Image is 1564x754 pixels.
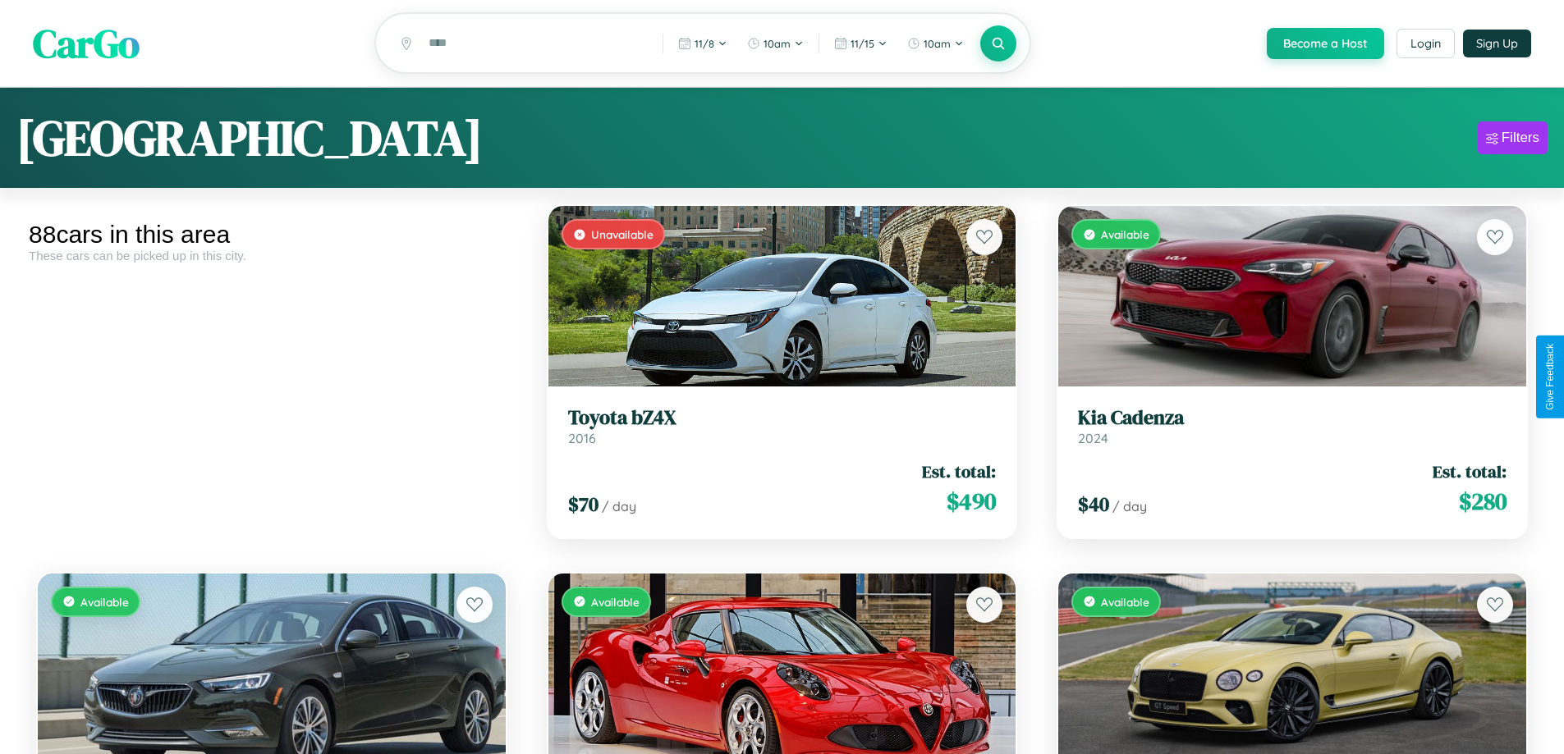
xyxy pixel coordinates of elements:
[602,498,636,514] span: / day
[33,16,140,71] span: CarGo
[29,249,515,263] div: These cars can be picked up in this city.
[1101,227,1149,241] span: Available
[16,104,483,171] h1: [GEOGRAPHIC_DATA]
[1397,29,1455,58] button: Login
[1112,498,1147,514] span: / day
[591,227,654,241] span: Unavailable
[899,30,972,57] button: 10am
[1078,491,1109,518] span: $ 40
[851,37,874,50] span: 11 / 15
[826,30,896,57] button: 11/15
[947,485,996,518] span: $ 490
[568,406,997,446] a: Toyota bZ4X2016
[695,37,714,50] span: 11 / 8
[1459,485,1507,518] span: $ 280
[1478,121,1548,154] button: Filters
[591,595,640,609] span: Available
[80,595,129,609] span: Available
[1463,30,1531,57] button: Sign Up
[1544,344,1556,410] div: Give Feedback
[1078,406,1507,430] h3: Kia Cadenza
[670,30,736,57] button: 11/8
[1078,406,1507,446] a: Kia Cadenza2024
[568,430,596,446] span: 2016
[29,221,515,249] div: 88 cars in this area
[568,406,997,430] h3: Toyota bZ4X
[922,459,996,483] span: Est. total:
[568,491,599,518] span: $ 70
[1078,430,1108,446] span: 2024
[764,37,791,50] span: 10am
[739,30,812,57] button: 10am
[1433,459,1507,483] span: Est. total:
[924,37,951,50] span: 10am
[1502,130,1539,146] div: Filters
[1267,28,1384,59] button: Become a Host
[1101,595,1149,609] span: Available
